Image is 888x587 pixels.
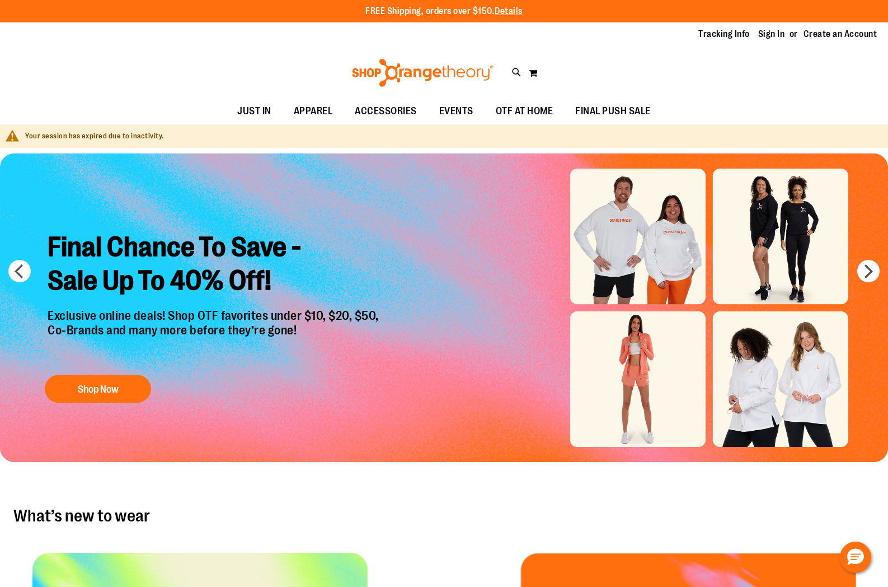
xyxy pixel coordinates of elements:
span: JUST IN [237,99,271,124]
span: APPAREL [294,99,333,124]
h2: What’s new to wear [13,507,875,525]
a: APPAREL [283,99,344,124]
a: JUST IN [226,99,283,124]
a: Create an Account [804,28,877,40]
a: Final Chance To Save -Sale Up To 40% Off! Exclusive online deals! Shop OTF favorites under $10, $... [39,222,390,408]
a: Tracking Info [698,28,750,40]
button: next [857,260,880,282]
img: Shop Orangetheory [350,59,495,87]
a: FINAL PUSH SALE [564,99,662,124]
button: Shop Now [45,375,151,403]
span: EVENTS [439,99,473,124]
span: OTF AT HOME [496,99,553,124]
p: Exclusive online deals! Shop OTF favorites under $10, $20, $50, Co-Brands and many more before th... [39,309,390,364]
h2: Final Chance To Save - Sale Up To 40% Off! [39,222,390,309]
a: EVENTS [428,99,485,124]
div: Your session has expired due to inactivity. [25,131,877,142]
a: OTF AT HOME [485,99,565,124]
a: Details [495,6,523,16]
a: ACCESSORIES [344,99,428,124]
a: Sign In [758,28,785,40]
p: FREE Shipping, orders over $150. [365,5,523,18]
span: FINAL PUSH SALE [575,99,651,124]
span: ACCESSORIES [355,99,417,124]
button: Hello, have a question? Let’s chat. [840,542,871,573]
button: prev [8,260,31,282]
